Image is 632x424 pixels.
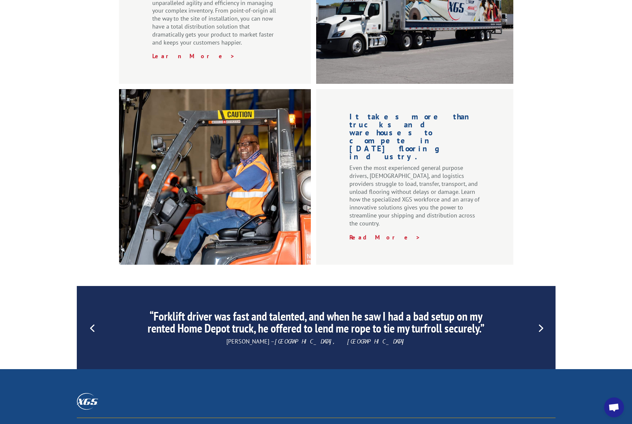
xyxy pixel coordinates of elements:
[139,310,493,338] h2: “Forklift driver was fast and talented, and when he saw I had a bad setup on my rented Home Depot...
[349,113,480,164] h1: It takes more than trucks and warehouses to compete in [DATE] flooring industry.
[349,164,480,233] p: Even the most experienced general purpose drivers, [DEMOGRAPHIC_DATA], and logistics providers st...
[604,397,624,417] div: Open chat
[152,52,235,60] a: Learn More >
[77,393,98,409] img: XGS_Logos_ALL_2024_All_White
[275,338,406,345] em: [GEOGRAPHIC_DATA], [GEOGRAPHIC_DATA]
[349,233,421,241] a: Read More >
[226,338,406,345] span: [PERSON_NAME] –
